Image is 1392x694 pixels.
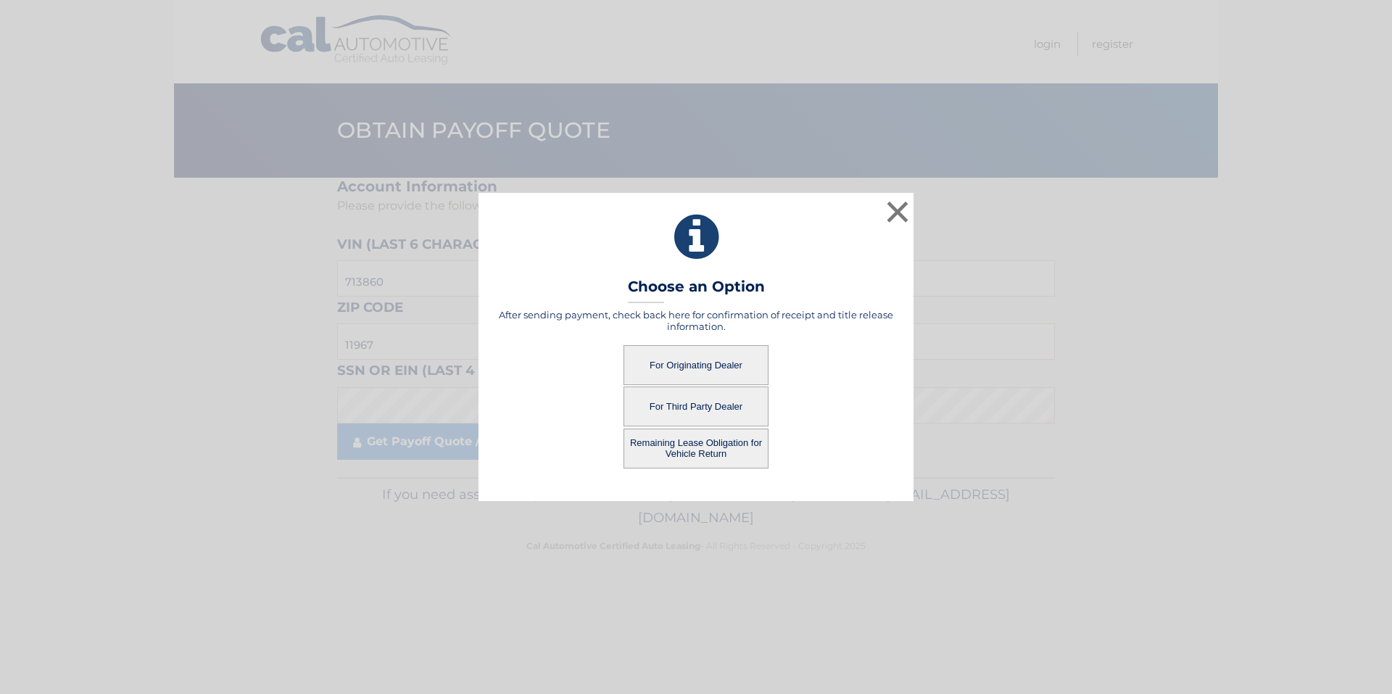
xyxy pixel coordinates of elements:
[883,197,912,226] button: ×
[497,309,895,332] h5: After sending payment, check back here for confirmation of receipt and title release information.
[623,387,768,426] button: For Third Party Dealer
[628,278,765,303] h3: Choose an Option
[623,345,768,385] button: For Originating Dealer
[623,429,768,468] button: Remaining Lease Obligation for Vehicle Return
